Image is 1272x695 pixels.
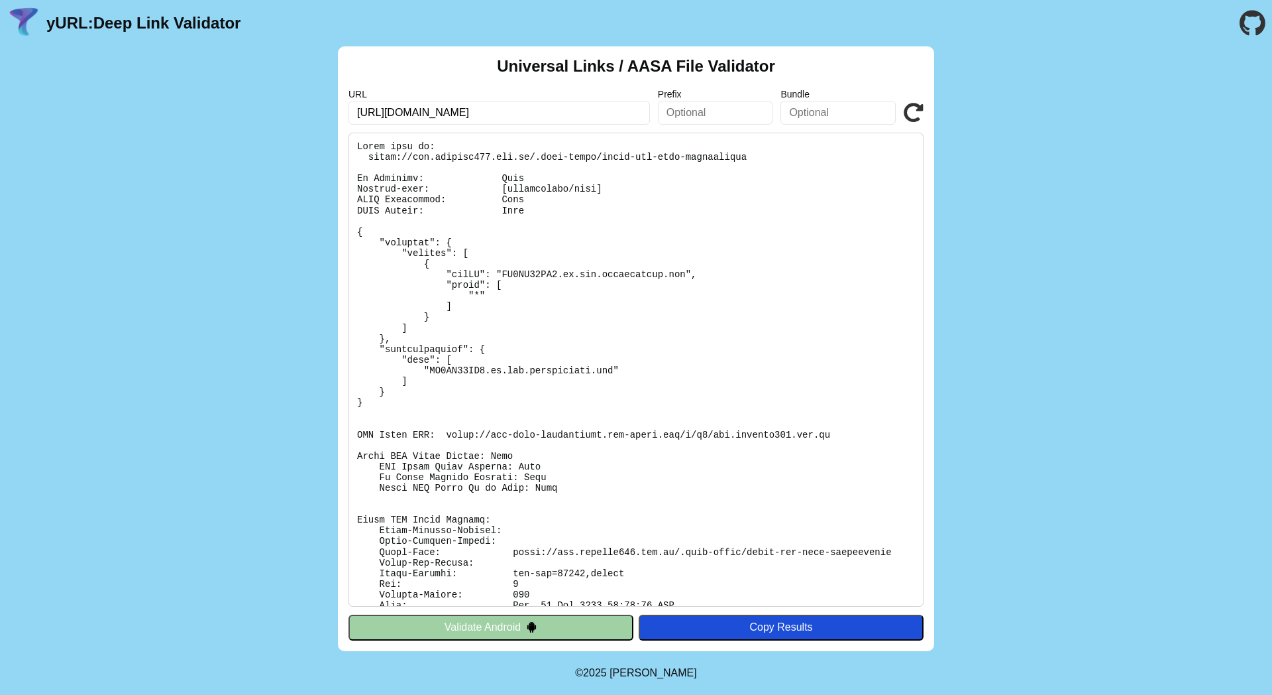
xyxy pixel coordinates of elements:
[348,89,650,99] label: URL
[658,89,773,99] label: Prefix
[348,133,924,607] pre: Lorem ipsu do: sitam://con.adipisc477.eli.se/.doei-tempo/incid-utl-etdo-magnaaliqua En Adminimv: ...
[639,615,924,640] button: Copy Results
[497,57,775,76] h2: Universal Links / AASA File Validator
[609,667,697,678] a: Michael Ibragimchayev's Personal Site
[7,6,41,40] img: yURL Logo
[348,101,650,125] input: Required
[348,615,633,640] button: Validate Android
[46,14,240,32] a: yURL:Deep Link Validator
[780,89,896,99] label: Bundle
[583,667,607,678] span: 2025
[526,621,537,633] img: droidIcon.svg
[645,621,917,633] div: Copy Results
[575,651,696,695] footer: ©
[658,101,773,125] input: Optional
[780,101,896,125] input: Optional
